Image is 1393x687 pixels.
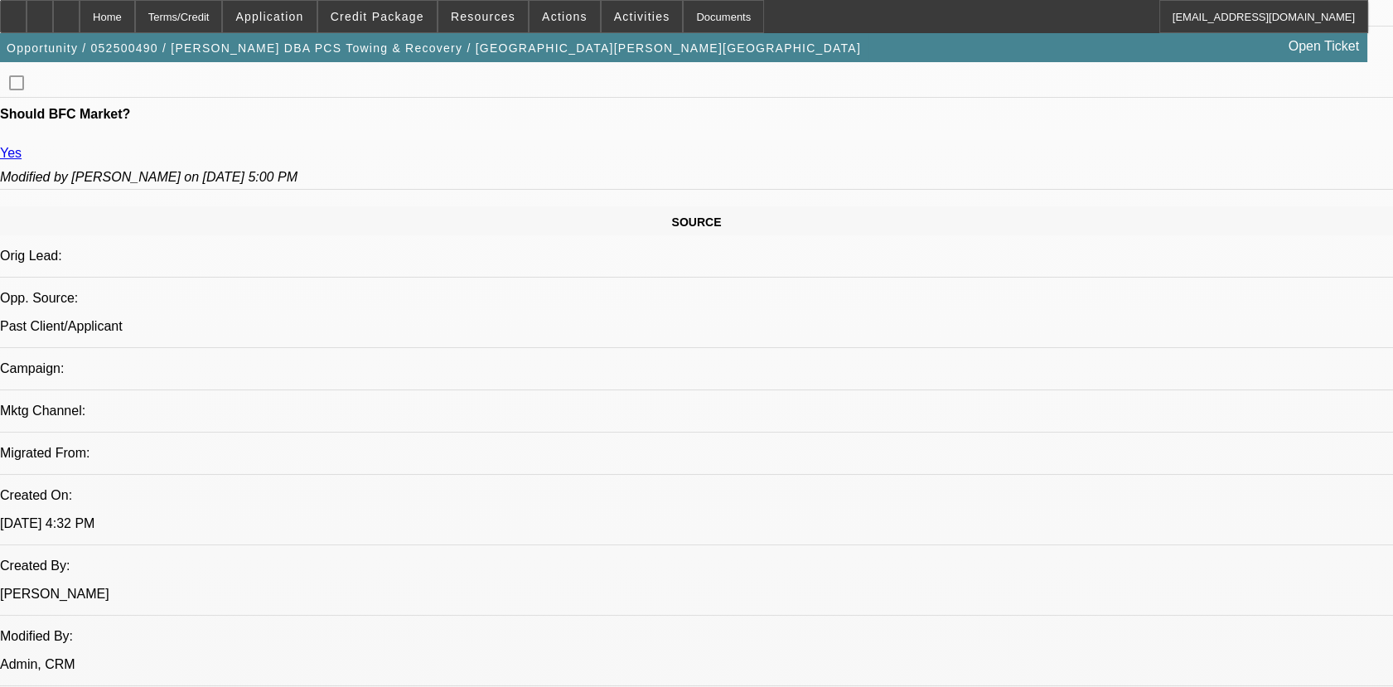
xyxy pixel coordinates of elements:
[223,1,316,32] button: Application
[318,1,437,32] button: Credit Package
[235,10,303,23] span: Application
[451,10,515,23] span: Resources
[438,1,528,32] button: Resources
[672,215,722,229] span: SOURCE
[614,10,670,23] span: Activities
[1282,32,1366,60] a: Open Ticket
[331,10,424,23] span: Credit Package
[542,10,588,23] span: Actions
[530,1,600,32] button: Actions
[7,41,861,55] span: Opportunity / 052500490 / [PERSON_NAME] DBA PCS Towing & Recovery / [GEOGRAPHIC_DATA][PERSON_NAME...
[602,1,683,32] button: Activities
